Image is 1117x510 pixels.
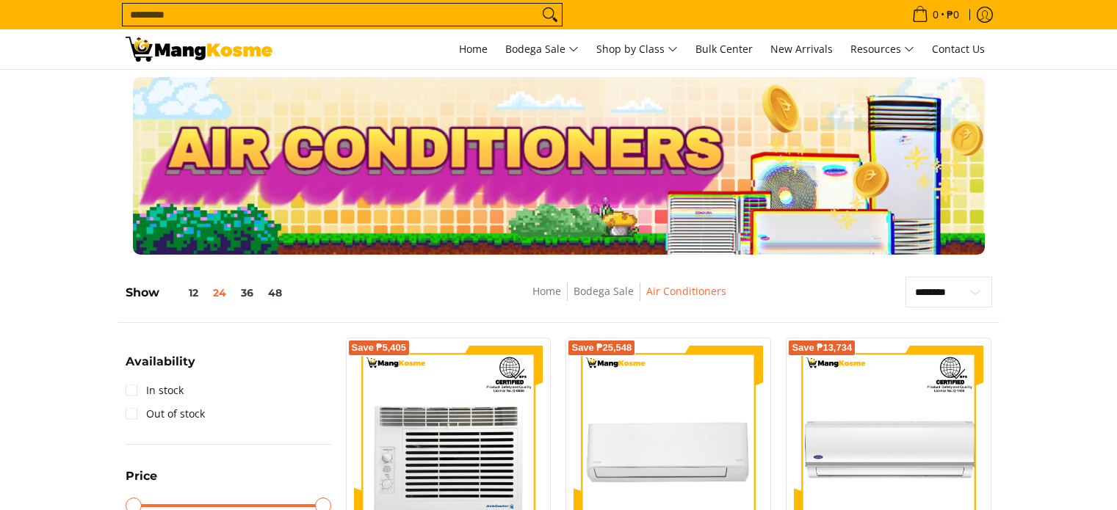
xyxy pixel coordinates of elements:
[688,29,760,69] a: Bulk Center
[126,470,157,493] summary: Open
[159,287,206,299] button: 12
[574,284,634,298] a: Bodega Sale
[287,29,992,69] nav: Main Menu
[792,343,852,352] span: Save ₱13,734
[498,29,586,69] a: Bodega Sale
[126,470,157,482] span: Price
[538,4,562,26] button: Search
[452,29,495,69] a: Home
[126,356,195,368] span: Availability
[424,283,833,316] nav: Breadcrumbs
[850,40,914,59] span: Resources
[571,343,632,352] span: Save ₱25,548
[932,42,985,56] span: Contact Us
[925,29,992,69] a: Contact Us
[532,284,561,298] a: Home
[695,42,753,56] span: Bulk Center
[126,37,272,62] img: Bodega Sale Aircon l Mang Kosme: Home Appliances Warehouse Sale
[459,42,488,56] span: Home
[930,10,941,20] span: 0
[596,40,678,59] span: Shop by Class
[126,356,195,379] summary: Open
[908,7,964,23] span: •
[843,29,922,69] a: Resources
[646,284,726,298] a: Air Conditioners
[589,29,685,69] a: Shop by Class
[126,402,205,426] a: Out of stock
[352,343,407,352] span: Save ₱5,405
[505,40,579,59] span: Bodega Sale
[234,287,261,299] button: 36
[126,285,289,300] h5: Show
[763,29,840,69] a: New Arrivals
[126,379,184,402] a: In stock
[770,42,833,56] span: New Arrivals
[206,287,234,299] button: 24
[944,10,961,20] span: ₱0
[261,287,289,299] button: 48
